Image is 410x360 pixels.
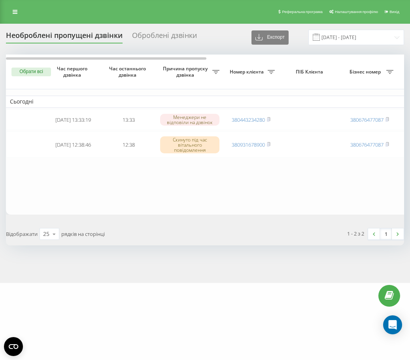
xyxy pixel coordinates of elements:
[160,66,212,78] span: Причина пропуску дзвінка
[350,116,384,123] a: 380676477087
[6,230,38,237] span: Відображати
[160,136,219,154] div: Скинуто під час вітального повідомлення
[101,132,156,158] td: 12:38
[4,337,23,356] button: Open CMP widget
[335,9,378,14] span: Налаштування профілю
[251,30,289,45] button: Експорт
[61,230,105,237] span: рядків на сторінці
[350,141,384,148] a: 380676477087
[282,9,323,14] span: Реферальна програма
[383,315,402,334] div: Open Intercom Messenger
[45,132,101,158] td: [DATE] 12:38:46
[232,116,265,123] a: 380443234280
[380,228,392,239] a: 1
[101,109,156,130] td: 13:33
[107,66,150,78] span: Час останнього дзвінка
[285,69,335,75] span: ПІБ Клієнта
[389,9,399,14] span: Вихід
[227,69,268,75] span: Номер клієнта
[45,109,101,130] td: [DATE] 13:33:19
[347,230,364,237] div: 1 - 2 з 2
[346,69,386,75] span: Бізнес номер
[232,141,265,148] a: 380931678900
[43,230,49,238] div: 25
[160,114,219,126] div: Менеджери не відповіли на дзвінок
[6,31,123,43] div: Необроблені пропущені дзвінки
[132,31,197,43] div: Оброблені дзвінки
[52,66,94,78] span: Час першого дзвінка
[11,68,51,76] button: Обрати всі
